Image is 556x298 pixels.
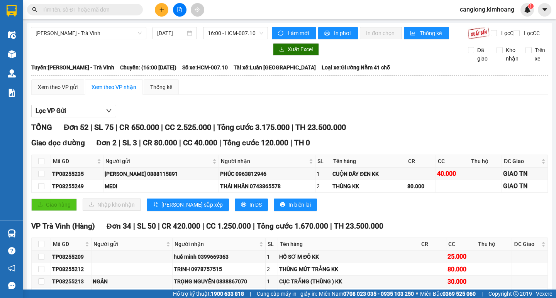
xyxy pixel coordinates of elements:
div: TRỌNG NGUYỄN 0838867070 [174,277,264,286]
span: CC 40.000 [183,138,217,147]
span: search [32,7,37,12]
span: Đơn 2 [97,138,117,147]
span: printer [280,202,285,208]
span: sync [278,30,285,37]
span: Hồ Chí Minh - Trà Vinh [36,27,142,39]
span: ĐC Giao [504,157,540,165]
div: THÙNG MÚT TRẮNG KK [279,265,418,273]
span: | [179,138,181,147]
span: Kho nhận [503,46,522,63]
span: | [290,138,292,147]
span: | [139,138,141,147]
span: printer [241,202,246,208]
div: MEDI [105,182,218,190]
div: Xem theo VP nhận [92,83,136,91]
th: SL [266,238,278,251]
span: Tổng cước 3.175.000 [217,123,290,132]
span: | [158,222,160,231]
span: [PERSON_NAME] sắp xếp [161,200,223,209]
span: CC 2.525.000 [165,123,211,132]
span: ĐC Giao [514,240,539,248]
th: SL [315,155,331,168]
td: TP08255212 [51,263,92,276]
div: Xem theo VP gửi [38,83,78,91]
span: Số xe: HCM-007.10 [182,63,228,72]
th: CR [419,238,446,251]
div: TP08255212 [52,265,90,273]
span: SL 50 [137,222,156,231]
span: Đơn 52 [64,123,88,132]
span: | [90,123,92,132]
span: notification [8,264,15,272]
div: 30.000 [448,277,475,286]
div: Thống kê [150,83,172,91]
button: downloadNhập kho nhận [83,199,141,211]
span: Miền Bắc [420,290,476,298]
td: TP08255213 [51,276,92,288]
span: Trên xe [532,46,548,63]
img: warehouse-icon [8,50,16,58]
span: question-circle [8,247,15,254]
span: Cung cấp máy in - giấy in: [257,290,317,298]
th: Thu hộ [469,155,502,168]
span: Mã GD [53,240,83,248]
span: caret-down [541,6,548,13]
td: TP08255249 [51,180,103,192]
span: | [481,290,483,298]
span: Người gửi [105,157,211,165]
button: uploadGiao hàng [31,199,77,211]
span: SL 3 [122,138,137,147]
span: | [253,222,255,231]
div: GIAO TN [503,169,546,178]
span: ⚪️ [416,292,418,295]
input: Tìm tên, số ĐT hoặc mã đơn [42,5,134,14]
span: TỔNG [31,123,52,132]
img: solution-icon [8,89,16,97]
span: file-add [177,7,182,12]
span: Miền Nam [319,290,414,298]
span: Hỗ trợ kỹ thuật: [173,290,244,298]
div: TP08255249 [52,182,102,190]
div: 1 [317,170,330,178]
span: In DS [249,200,262,209]
span: | [213,123,215,132]
span: | [115,123,117,132]
img: 9k= [468,27,490,39]
span: plus [159,7,164,12]
img: warehouse-icon [8,229,16,237]
img: logo-vxr [7,5,17,17]
div: 1 [267,277,276,286]
div: PHÚC 0963812946 [220,170,314,178]
strong: 0369 525 060 [442,291,476,297]
span: In phơi [334,29,352,37]
div: CUỘN DÂY ĐEN KK [332,170,405,178]
span: TH 0 [294,138,310,147]
span: Lọc CR [498,29,518,37]
span: TH 23.500.000 [334,222,383,231]
span: Làm mới [288,29,310,37]
span: Đã giao [474,46,491,63]
span: 1 [529,3,532,9]
div: 1 [267,253,276,261]
div: CỤC TRẮNG (THÙNG ) KK [279,277,418,286]
span: aim [195,7,200,12]
div: 25.000 [448,252,475,261]
div: TP08255235 [52,170,102,178]
div: [PERSON_NAME] 0888115891 [105,170,218,178]
td: TP08255235 [51,168,103,180]
span: message [8,282,15,289]
span: | [161,123,163,132]
span: In biên lai [288,200,311,209]
div: GIAO TN [503,181,546,191]
img: warehouse-icon [8,69,16,77]
div: NGÂN [93,277,171,286]
span: | [202,222,204,231]
div: huế minh 0399669363 [174,253,264,261]
span: Tài xế: Luân [GEOGRAPHIC_DATA] [234,63,316,72]
div: 80.000 [448,264,475,274]
div: 2 [267,265,276,273]
th: CC [436,155,469,168]
b: Tuyến: [PERSON_NAME] - Trà Vinh [31,64,114,71]
span: bar-chart [410,30,417,37]
td: TP08255209 [51,251,92,263]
